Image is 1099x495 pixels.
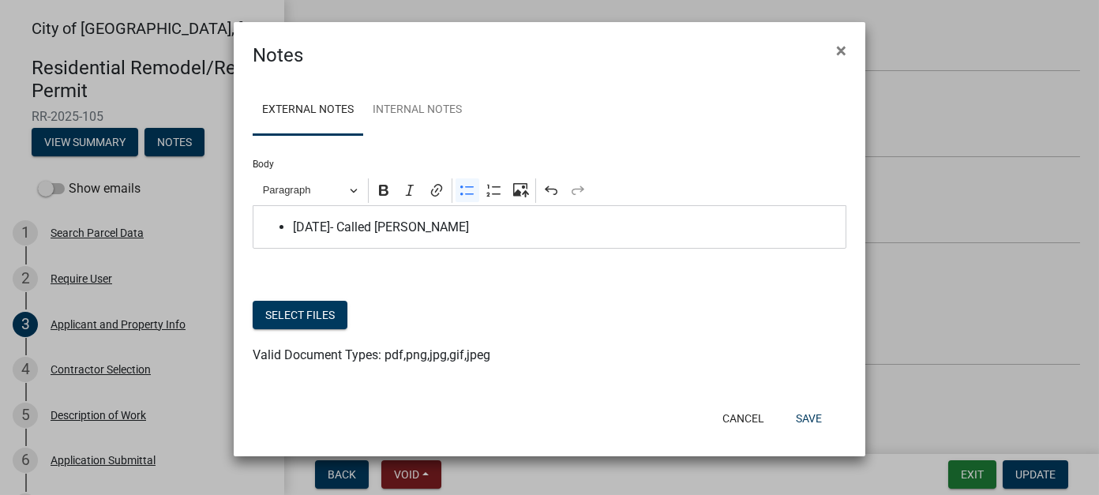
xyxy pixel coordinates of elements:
[836,39,846,62] span: ×
[253,205,846,249] div: Editor editing area: main. Press Alt+0 for help.
[253,301,347,329] button: Select files
[253,159,274,169] label: Body
[253,175,846,205] div: Editor toolbar
[263,181,345,200] span: Paragraph
[823,28,859,73] button: Close
[253,41,303,69] h4: Notes
[256,178,365,203] button: Paragraph, Heading
[783,404,835,433] button: Save
[253,347,490,362] span: Valid Document Types: pdf,png,jpg,gif,jpeg
[293,218,838,237] span: [DATE]- Called [PERSON_NAME]
[253,85,363,136] a: External Notes
[363,85,471,136] a: Internal Notes
[710,404,777,433] button: Cancel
